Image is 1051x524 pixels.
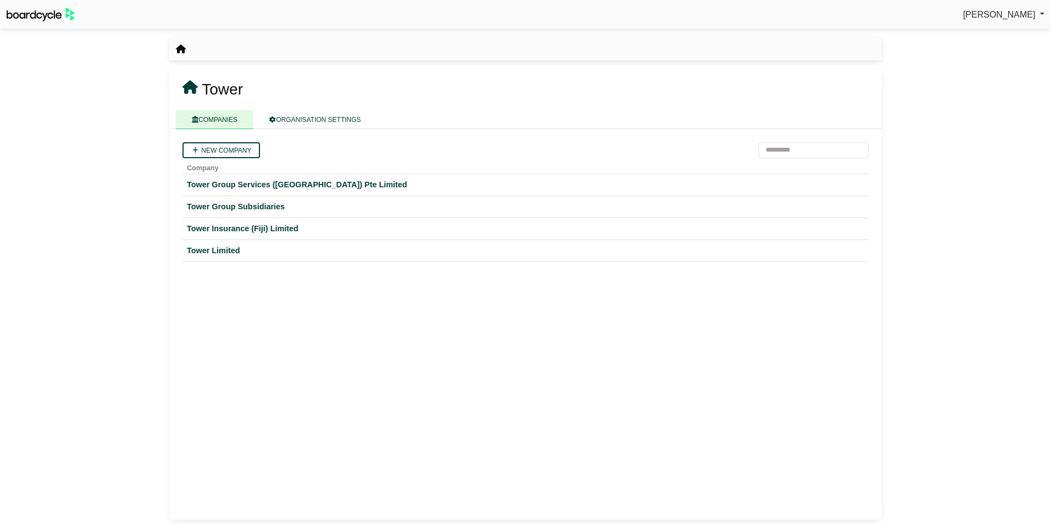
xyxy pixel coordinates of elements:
[187,244,864,257] a: Tower Limited
[253,110,377,129] a: ORGANISATION SETTINGS
[182,158,869,174] th: Company
[187,200,864,213] a: Tower Group Subsidiaries
[963,10,1036,19] span: [PERSON_NAME]
[187,179,864,191] a: Tower Group Services ([GEOGRAPHIC_DATA]) Pte Limited
[963,8,1044,22] a: [PERSON_NAME]
[202,81,243,98] span: Tower
[7,8,75,21] img: BoardcycleBlackGreen-aaafeed430059cb809a45853b8cf6d952af9d84e6e89e1f1685b34bfd5cb7d64.svg
[182,142,260,158] a: New company
[187,222,864,235] a: Tower Insurance (Fiji) Limited
[176,110,253,129] a: COMPANIES
[176,42,186,57] nav: breadcrumb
